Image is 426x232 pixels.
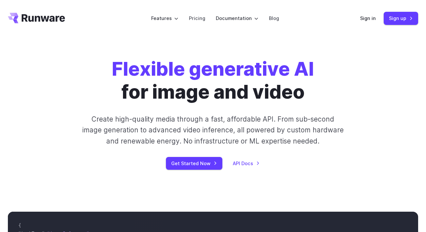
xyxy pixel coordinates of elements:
[269,14,279,22] a: Blog
[360,14,376,22] a: Sign in
[112,57,314,80] strong: Flexible generative AI
[166,157,222,170] a: Get Started Now
[233,160,260,167] a: API Docs
[8,13,65,23] a: Go to /
[18,222,21,228] span: {
[112,58,314,103] h1: for image and video
[189,14,205,22] a: Pricing
[151,14,178,22] label: Features
[82,114,344,146] p: Create high-quality media through a fast, affordable API. From sub-second image generation to adv...
[384,12,418,25] a: Sign up
[216,14,258,22] label: Documentation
